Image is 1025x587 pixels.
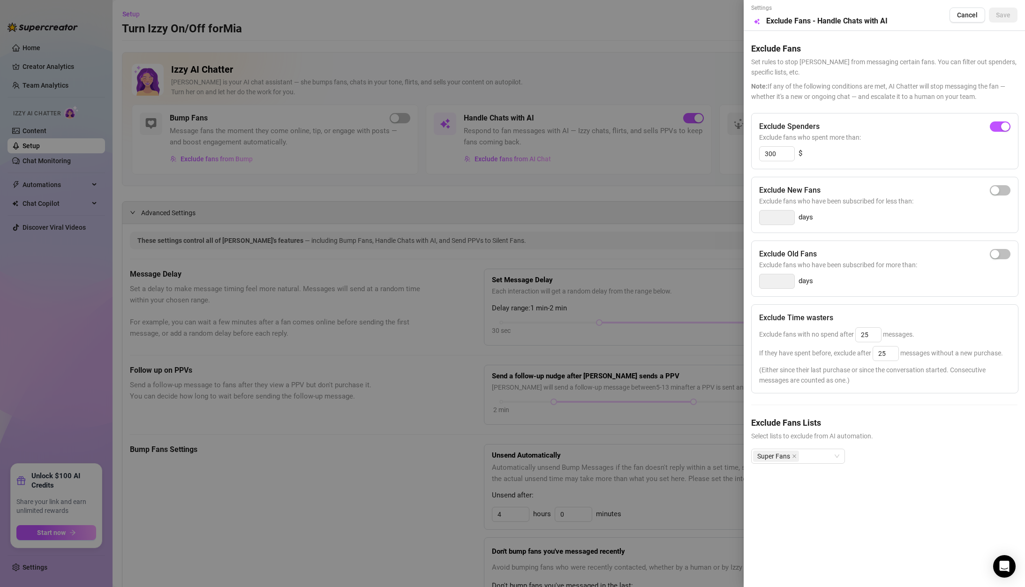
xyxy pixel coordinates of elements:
[993,555,1016,578] div: Open Intercom Messenger
[799,148,802,159] span: $
[751,431,1017,441] span: Select lists to exclude from AI automation.
[759,331,914,338] span: Exclude fans with no spend after messages.
[759,365,1010,385] span: (Either since their last purchase or since the conversation started. Consecutive messages are cou...
[759,132,1010,143] span: Exclude fans who spent more than:
[759,312,833,324] h5: Exclude Time wasters
[759,121,820,132] h5: Exclude Spenders
[759,248,817,260] h5: Exclude Old Fans
[799,276,813,287] span: days
[766,15,888,27] h5: Exclude Fans - Handle Chats with AI
[757,451,790,461] span: Super Fans
[751,81,1017,102] span: If any of the following conditions are met, AI Chatter will stop messaging the fan — whether it's...
[989,8,1017,23] button: Save
[751,42,1017,55] h5: Exclude Fans
[799,212,813,223] span: days
[751,4,888,13] span: Settings
[751,416,1017,429] h5: Exclude Fans Lists
[957,11,978,19] span: Cancel
[759,349,1003,357] span: If they have spent before, exclude after messages without a new purchase.
[950,8,985,23] button: Cancel
[751,57,1017,77] span: Set rules to stop [PERSON_NAME] from messaging certain fans. You can filter out spenders, specifi...
[759,260,1010,270] span: Exclude fans who have been subscribed for more than:
[759,185,821,196] h5: Exclude New Fans
[753,451,799,462] span: Super Fans
[792,454,797,459] span: close
[759,196,1010,206] span: Exclude fans who have been subscribed for less than:
[751,83,768,90] span: Note:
